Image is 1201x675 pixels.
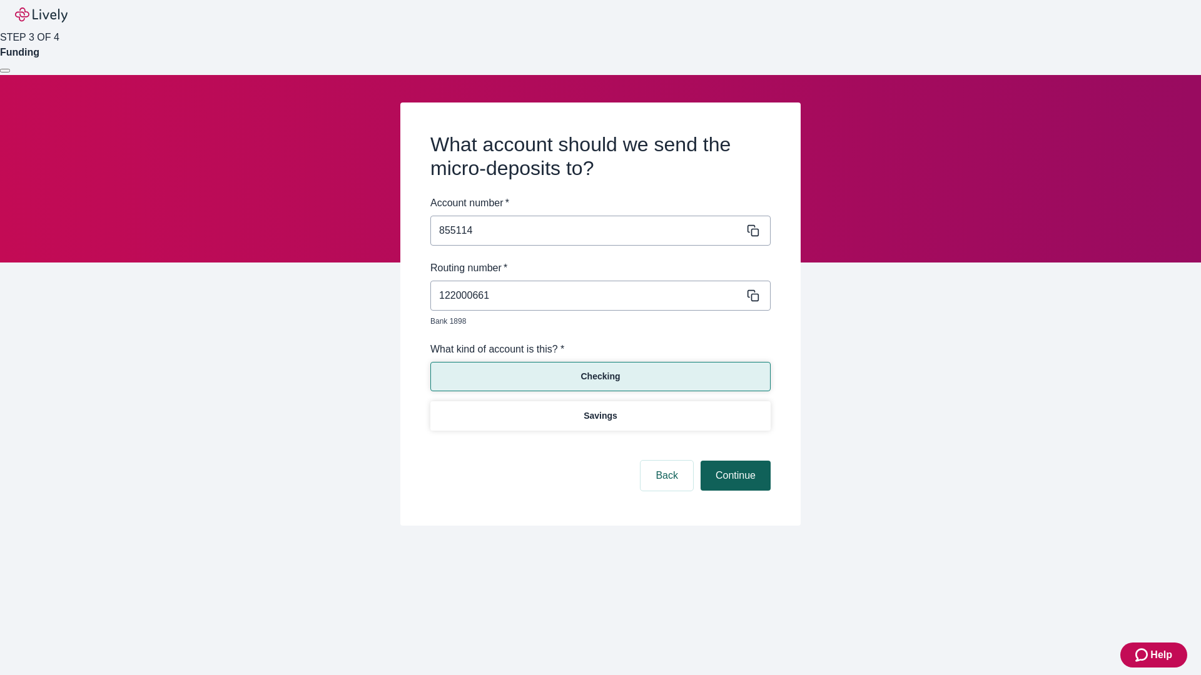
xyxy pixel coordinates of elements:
p: Savings [584,409,617,422]
p: Bank 1898 [430,316,762,327]
svg: Copy to clipboard [747,224,759,237]
span: Help [1150,647,1172,662]
button: Savings [430,401,771,431]
label: Routing number [430,261,507,276]
img: Lively [15,7,68,22]
svg: Zendesk support icon [1135,647,1150,662]
button: Zendesk support iconHelp [1120,642,1187,667]
svg: Copy to clipboard [747,289,759,302]
button: Copy message content to clipboard [744,287,762,304]
label: Account number [430,196,509,211]
button: Copy message content to clipboard [744,222,762,239]
button: Back [641,461,693,491]
p: Checking [580,370,620,383]
button: Checking [430,362,771,391]
h2: What account should we send the micro-deposits to? [430,132,771,181]
label: What kind of account is this? * [430,342,564,357]
button: Continue [701,461,771,491]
